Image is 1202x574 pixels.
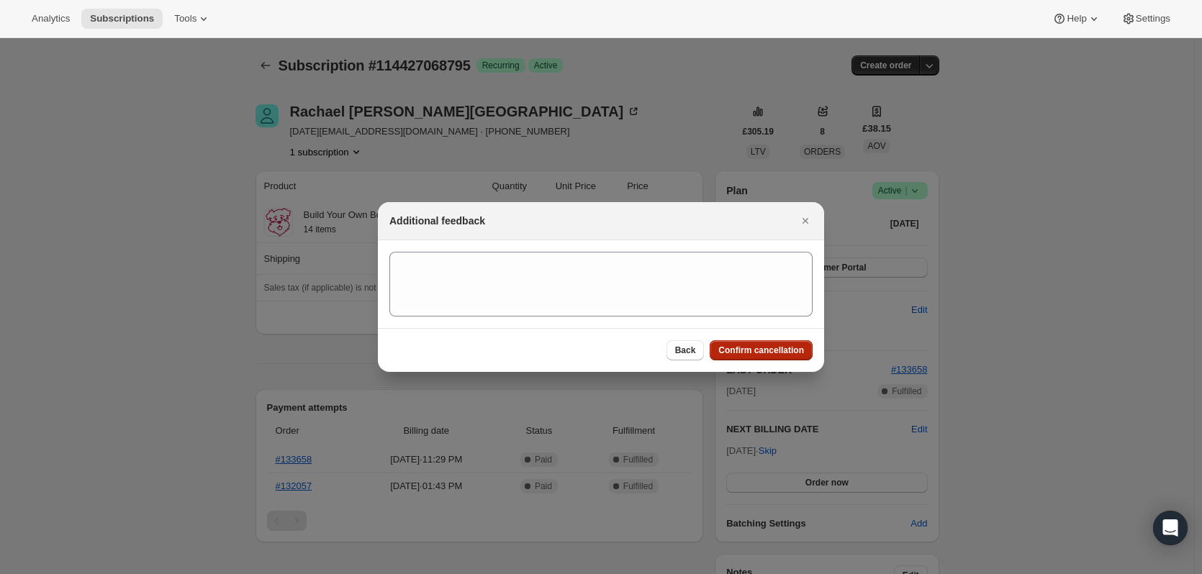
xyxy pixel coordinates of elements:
[666,340,705,360] button: Back
[710,340,813,360] button: Confirm cancellation
[174,13,196,24] span: Tools
[1113,9,1179,29] button: Settings
[1044,9,1109,29] button: Help
[166,9,220,29] button: Tools
[23,9,78,29] button: Analytics
[1067,13,1086,24] span: Help
[718,345,804,356] span: Confirm cancellation
[675,345,696,356] span: Back
[389,214,485,228] h2: Additional feedback
[81,9,163,29] button: Subscriptions
[1136,13,1170,24] span: Settings
[1153,511,1188,545] div: Open Intercom Messenger
[32,13,70,24] span: Analytics
[795,211,815,231] button: Close
[90,13,154,24] span: Subscriptions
